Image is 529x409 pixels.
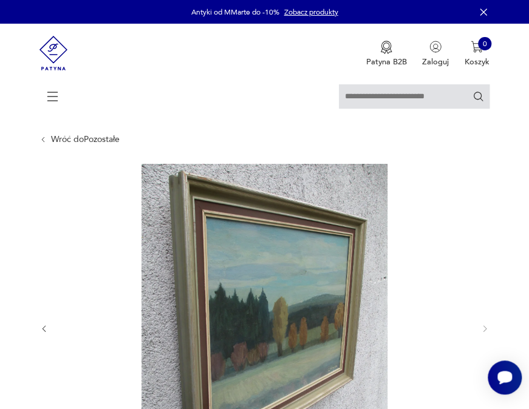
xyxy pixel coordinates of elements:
[366,41,407,67] a: Ikona medaluPatyna B2B
[473,90,484,102] button: Szukaj
[471,41,483,53] img: Ikona koszyka
[366,41,407,67] button: Patyna B2B
[478,37,491,50] div: 0
[39,24,67,83] img: Patyna - sklep z meblami i dekoracjami vintage
[366,56,407,67] p: Patyna B2B
[488,360,522,394] iframe: Smartsupp widget button
[284,7,338,17] a: Zobacz produkty
[429,41,442,53] img: Ikonka użytkownika
[465,41,490,67] button: 0Koszyk
[422,56,449,67] p: Zaloguj
[380,41,392,54] img: Ikona medalu
[191,7,279,17] p: Antyki od MMarte do -10%
[422,41,449,67] button: Zaloguj
[465,56,490,67] p: Koszyk
[51,135,120,144] a: Wróć doPozostałe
